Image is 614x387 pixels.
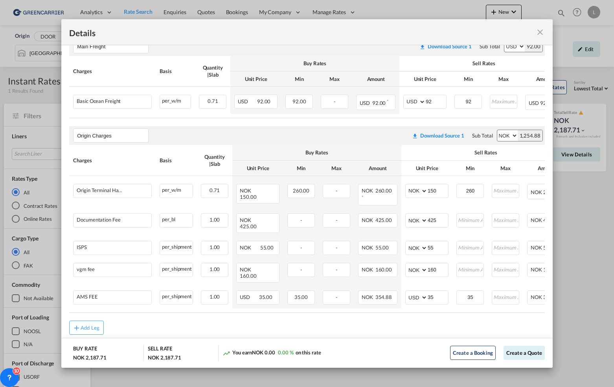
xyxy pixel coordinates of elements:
[336,187,338,194] span: -
[419,43,472,50] div: Download original source rate sheet
[160,95,191,105] div: per_w/m
[317,72,352,87] th: Max
[336,244,338,251] span: -
[160,263,193,273] div: per_shipment
[160,214,193,224] div: per_bl
[531,217,542,223] span: NOK
[201,153,228,167] div: Quantity | Slab
[472,132,493,139] div: Sub Total
[419,44,426,50] md-icon: icon-download
[529,100,539,106] span: USD
[232,161,283,176] th: Unit Price
[518,130,542,141] div: 1,254.88
[257,98,271,105] span: 92.00
[240,294,258,300] span: USD
[531,244,542,251] span: NOK
[336,217,338,223] span: -
[160,291,193,301] div: per_shipment
[300,266,302,273] span: -
[334,98,336,105] span: -
[81,325,99,330] div: Add Leg
[208,98,218,104] span: 0.71
[387,99,388,104] sup: Minimum amount
[375,217,392,223] span: 425.00
[362,266,374,273] span: NOK
[493,291,519,303] input: Maximum Amount
[210,266,220,272] span: 1.00
[525,41,542,52] div: 92.00
[236,149,397,156] div: Buy Rates
[240,273,256,279] span: 160.00
[375,294,392,300] span: 354.88
[531,189,542,195] span: NOK
[281,72,317,87] th: Min
[222,349,321,357] div: You earn on this rate
[319,161,354,176] th: Max
[336,266,338,273] span: -
[493,214,519,226] input: Maximum Amount
[77,40,148,52] input: Leg Name
[77,244,87,250] div: ISPS
[336,294,338,300] span: -
[493,241,519,253] input: Maximum Amount
[240,217,259,223] span: NOK
[300,217,302,223] span: -
[543,189,560,195] span: 260.00
[523,161,570,176] th: Amount
[493,263,519,275] input: Maximum Amount
[278,349,293,356] span: 0.00 %
[362,187,374,194] span: NOK
[540,100,554,106] span: 92.00
[375,244,389,251] span: 55.00
[252,349,275,356] span: NOK 0.00
[210,293,220,300] span: 1.00
[294,294,308,300] span: 35.00
[521,72,568,87] th: Amount
[412,132,464,139] div: Download original source rate sheet
[360,100,371,106] span: USD
[240,244,259,251] span: NOK
[531,294,542,300] span: NOK
[73,157,152,164] div: Charges
[428,263,448,275] input: 160
[148,345,172,354] div: SELL RATE
[160,241,193,251] div: per_shipment
[543,244,557,251] span: 55.00
[210,216,220,223] span: 1.00
[457,184,483,196] input: Minimum Amount
[77,98,121,104] div: Basic Ocean Freight
[300,244,302,251] span: -
[362,294,374,300] span: NOK
[428,43,472,50] div: Download Source 1
[493,184,519,196] input: Maximum Amount
[401,161,452,176] th: Unit Price
[375,266,392,273] span: 160.00
[420,132,464,139] div: Download Source 1
[240,266,259,273] span: NOK
[362,244,374,251] span: NOK
[428,241,448,253] input: 55
[450,346,496,360] button: Create a Booking
[240,194,256,200] span: 150.00
[543,294,560,300] span: 354.88
[283,161,319,176] th: Min
[77,266,94,272] div: vgm fee
[408,128,468,143] button: Download original source rate sheet
[73,68,152,75] div: Charges
[362,194,363,200] sup: Minimum amount
[457,291,483,303] input: Minimum Amount
[160,184,193,194] div: per_w/m
[486,72,521,87] th: Max
[69,27,497,37] div: Details
[61,19,553,368] md-dialog: Port of ...
[480,43,500,50] div: Sub Total
[354,161,401,176] th: Amount
[199,64,226,78] div: Quantity | Slab
[450,72,486,87] th: Min
[455,95,482,107] input: Minimum Amount
[415,39,476,53] button: Download original source rate sheet
[403,60,564,67] div: Sell Rates
[535,28,545,37] md-icon: icon-close fg-AAA8AD m-0 cursor
[292,98,306,105] span: 92.00
[372,100,386,106] span: 92.00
